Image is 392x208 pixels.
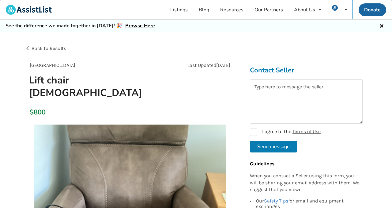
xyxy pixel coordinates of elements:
button: Send message [250,141,297,152]
a: Donate [359,3,386,16]
span: [DATE] [216,62,230,68]
a: Safety Tips [264,198,288,204]
a: Blog [193,0,215,19]
b: Guidelines [250,161,274,167]
h5: See the difference we made together in [DATE]! 🎉 [6,23,155,29]
h1: Lift chair [DEMOGRAPHIC_DATA] [24,74,169,99]
label: I agree to the [250,129,321,136]
a: Terms of Use [292,129,321,134]
a: Resources [215,0,249,19]
span: Last Updated [187,62,216,68]
span: Back to Results [32,45,66,51]
a: Browse Here [125,22,155,29]
img: user icon [332,5,338,11]
div: About Us [294,7,315,12]
img: assistlist-logo [6,5,52,15]
div: $800 [30,108,33,117]
a: Our Partners [249,0,288,19]
p: When you contact a Seller using this form, you will be sharing your email address with them. We s... [250,172,360,194]
h3: Contact Seller [250,66,363,75]
a: Listings [165,0,193,19]
span: [GEOGRAPHIC_DATA] [30,62,75,68]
